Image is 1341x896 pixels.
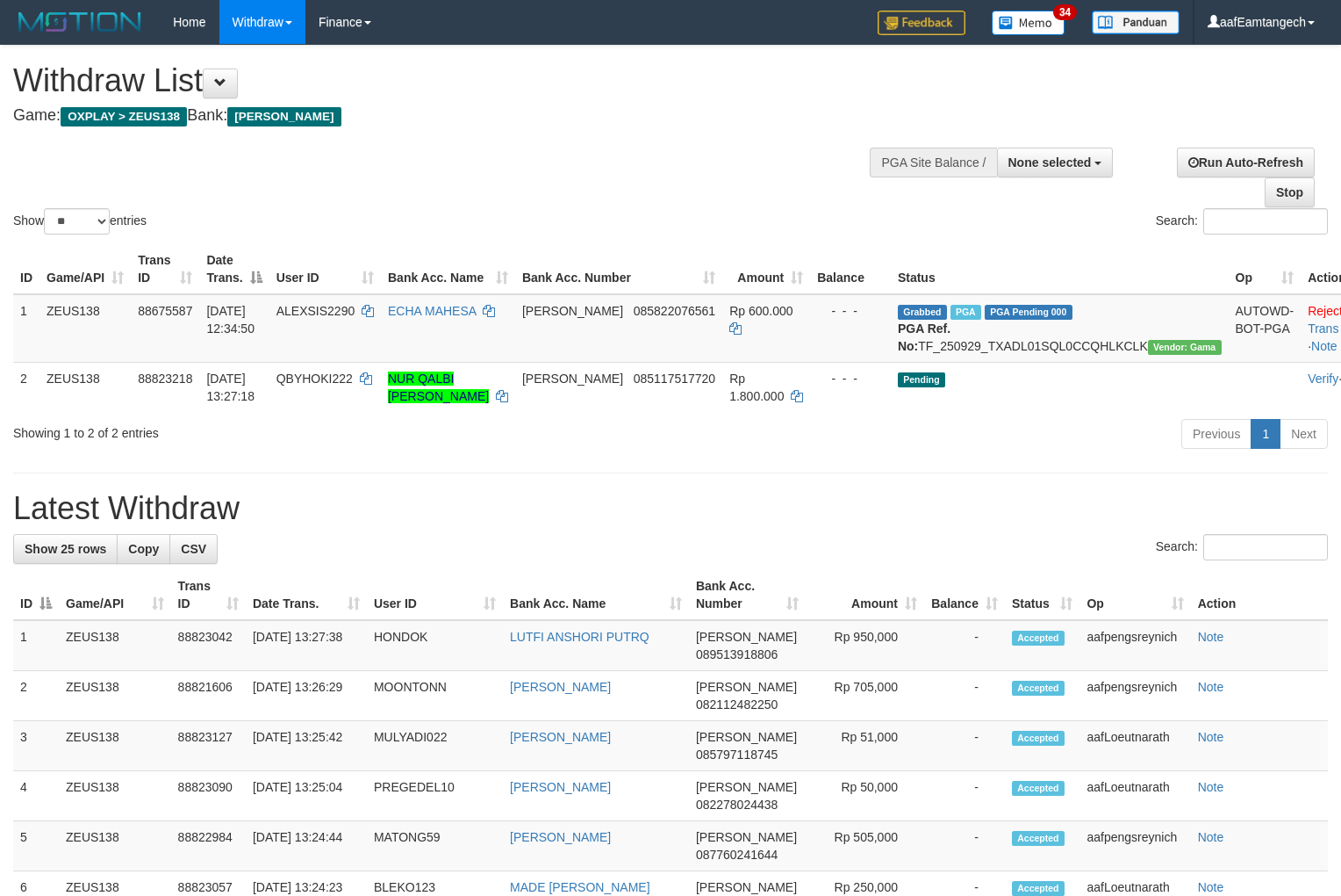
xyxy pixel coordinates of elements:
a: Note [1198,880,1224,894]
div: Showing 1 to 2 of 2 entries [13,417,546,442]
td: ZEUS138 [59,671,171,721]
th: Bank Acc. Number: activate to sort column ascending [689,570,806,620]
td: 88823042 [171,620,246,671]
span: 88675587 [138,304,192,318]
span: Copy 087760241644 to clipboard [696,848,778,862]
span: [DATE] 12:34:50 [206,304,255,336]
span: Copy 085822076561 to clipboard [634,304,715,318]
td: - [924,620,1005,671]
td: MOONTONN [367,671,503,721]
span: [PERSON_NAME] [227,107,341,126]
th: Amount: activate to sort column ascending [722,244,810,294]
a: Note [1198,630,1224,644]
td: HONDOK [367,620,503,671]
a: [PERSON_NAME] [510,680,611,694]
th: Balance: activate to sort column ascending [924,570,1005,620]
td: 4 [13,771,59,821]
span: Vendor URL: https://trx31.1velocity.biz [1148,340,1222,355]
div: - - - [817,302,884,320]
td: - [924,821,1005,871]
a: Note [1198,830,1224,844]
a: Previous [1181,419,1251,449]
a: ECHA MAHESA [388,304,476,318]
th: Trans ID: activate to sort column ascending [131,244,199,294]
td: ZEUS138 [59,620,171,671]
td: [DATE] 13:26:29 [246,671,367,721]
td: aafpengsreynich [1079,620,1190,671]
th: Date Trans.: activate to sort column ascending [246,570,367,620]
td: 88823090 [171,771,246,821]
span: Copy 085117517720 to clipboard [634,372,715,386]
th: Balance [810,244,891,294]
th: ID: activate to sort column descending [13,570,59,620]
th: Bank Acc. Name: activate to sort column ascending [503,570,689,620]
td: aafpengsreynich [1079,821,1190,871]
td: [DATE] 13:25:42 [246,721,367,771]
td: ZEUS138 [59,771,171,821]
td: 1 [13,294,39,363]
span: [PERSON_NAME] [522,304,623,318]
td: Rp 51,000 [806,721,924,771]
span: Accepted [1012,631,1065,646]
a: 1 [1251,419,1280,449]
span: Copy 085797118745 to clipboard [696,748,778,762]
td: ZEUS138 [59,721,171,771]
span: Accepted [1012,831,1065,846]
a: Verify [1308,372,1338,386]
span: Copy 082278024438 to clipboard [696,798,778,812]
span: Accepted [1012,731,1065,746]
span: Copy 089513918806 to clipboard [696,647,778,661]
h1: Latest Withdraw [13,491,1328,526]
a: Note [1198,730,1224,744]
th: Op: activate to sort column ascending [1229,244,1302,294]
td: MATONG59 [367,821,503,871]
span: PGA Pending [985,305,1072,320]
h4: Game: Bank: [13,107,877,125]
a: [PERSON_NAME] [510,730,611,744]
td: 5 [13,821,59,871]
td: Rp 50,000 [806,771,924,821]
span: Rp 1.800.000 [729,372,784,403]
div: - - - [817,370,884,387]
td: 1 [13,620,59,671]
td: ZEUS138 [59,821,171,871]
td: 2 [13,671,59,721]
td: ZEUS138 [39,294,131,363]
span: Show 25 rows [25,542,106,556]
a: Note [1311,339,1337,353]
span: QBYHOKI222 [276,372,353,386]
th: Game/API: activate to sort column ascending [39,244,131,294]
td: aafLoeutnarath [1079,771,1190,821]
span: [PERSON_NAME] [696,830,797,844]
th: Op: activate to sort column ascending [1079,570,1190,620]
span: Pending [898,372,945,387]
a: Show 25 rows [13,534,118,564]
td: 88823127 [171,721,246,771]
img: Button%20Memo.svg [992,11,1065,35]
td: MULYADI022 [367,721,503,771]
a: NUR QALBI [PERSON_NAME] [388,372,489,403]
img: panduan.png [1092,11,1180,34]
a: MADE [PERSON_NAME] [510,880,649,894]
span: 34 [1053,4,1077,20]
td: ZEUS138 [39,362,131,412]
td: [DATE] 13:24:44 [246,821,367,871]
a: Next [1280,419,1328,449]
td: Rp 705,000 [806,671,924,721]
a: [PERSON_NAME] [510,780,611,794]
h1: Withdraw List [13,63,877,98]
span: [PERSON_NAME] [696,730,797,744]
span: OXPLAY > ZEUS138 [61,107,187,126]
td: 88822984 [171,821,246,871]
span: Grabbed [898,305,947,320]
span: Accepted [1012,881,1065,896]
div: PGA Site Balance / [870,148,996,177]
select: Showentries [44,208,110,235]
th: Amount: activate to sort column ascending [806,570,924,620]
a: Note [1198,680,1224,694]
span: Rp 600.000 [729,304,792,318]
th: Game/API: activate to sort column ascending [59,570,171,620]
span: Marked by aafpengsreynich [950,305,981,320]
span: [DATE] 13:27:18 [206,372,255,403]
th: User ID: activate to sort column ascending [367,570,503,620]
